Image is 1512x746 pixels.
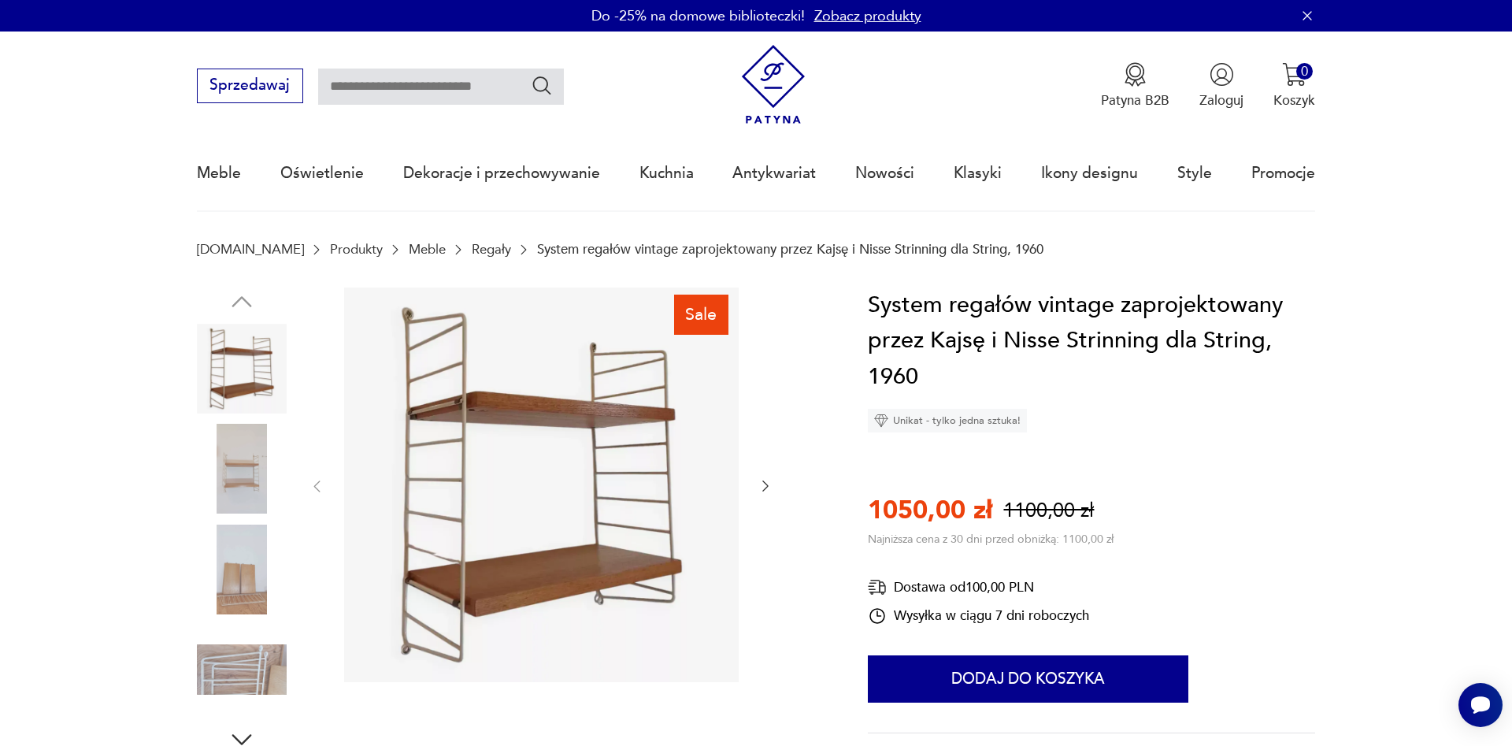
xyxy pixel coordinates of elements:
[197,242,304,257] a: [DOMAIN_NAME]
[674,295,728,334] div: Sale
[868,577,1089,597] div: Dostawa od 100,00 PLN
[197,525,287,614] img: Zdjęcie produktu System regałów vintage zaprojektowany przez Kajsę i Nisse Strinning dla String, ...
[1199,62,1243,109] button: Zaloguj
[1003,497,1094,525] p: 1100,00 zł
[531,74,554,97] button: Szukaj
[1101,91,1169,109] p: Patyna B2B
[1282,62,1306,87] img: Ikona koszyka
[868,409,1027,432] div: Unikat - tylko jedna sztuka!
[197,324,287,414] img: Zdjęcie produktu System regałów vintage zaprojektowany przez Kajsę i Nisse Strinning dla String, ...
[1273,91,1315,109] p: Koszyk
[591,6,805,26] p: Do -25% na domowe biblioteczki!
[1177,137,1212,210] a: Style
[280,137,364,210] a: Oświetlenie
[1199,91,1243,109] p: Zaloguj
[197,69,303,103] button: Sprzedawaj
[868,532,1114,547] p: Najniższa cena z 30 dni przed obniżką: 1100,00 zł
[197,625,287,714] img: Zdjęcie produktu System regałów vintage zaprojektowany przez Kajsę i Nisse Strinning dla String, ...
[814,6,921,26] a: Zobacz produkty
[868,493,992,528] p: 1050,00 zł
[868,607,1089,625] div: Wysyłka w ciągu 7 dni roboczych
[868,655,1188,703] button: Dodaj do koszyka
[874,414,888,428] img: Ikona diamentu
[1273,62,1315,109] button: 0Koszyk
[1101,62,1169,109] button: Patyna B2B
[732,137,816,210] a: Antykwariat
[1123,62,1147,87] img: Ikona medalu
[197,137,241,210] a: Meble
[330,242,383,257] a: Produkty
[1458,683,1503,727] iframe: Smartsupp widget button
[1296,63,1313,80] div: 0
[868,288,1315,395] h1: System regałów vintage zaprojektowany przez Kajsę i Nisse Strinning dla String, 1960
[1251,137,1315,210] a: Promocje
[403,137,600,210] a: Dekoracje i przechowywanie
[344,288,739,682] img: Zdjęcie produktu System regałów vintage zaprojektowany przez Kajsę i Nisse Strinning dla String, ...
[537,242,1043,257] p: System regałów vintage zaprojektowany przez Kajsę i Nisse Strinning dla String, 1960
[472,242,511,257] a: Regały
[868,577,887,597] img: Ikona dostawy
[197,80,303,93] a: Sprzedawaj
[1210,62,1234,87] img: Ikonka użytkownika
[409,242,446,257] a: Meble
[734,45,813,124] img: Patyna - sklep z meblami i dekoracjami vintage
[855,137,914,210] a: Nowości
[639,137,694,210] a: Kuchnia
[1041,137,1138,210] a: Ikony designu
[1101,62,1169,109] a: Ikona medaluPatyna B2B
[197,424,287,514] img: Zdjęcie produktu System regałów vintage zaprojektowany przez Kajsę i Nisse Strinning dla String, ...
[954,137,1002,210] a: Klasyki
